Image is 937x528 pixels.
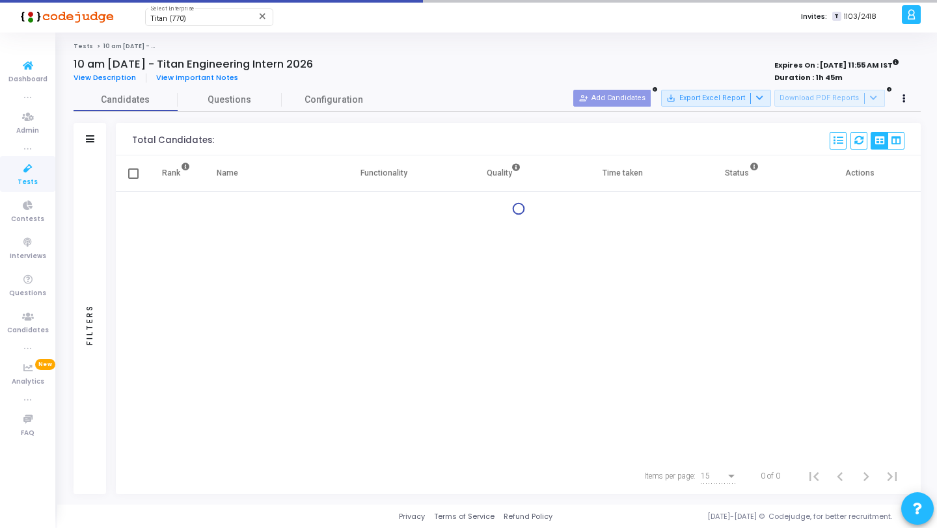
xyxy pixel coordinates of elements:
[701,472,737,481] mat-select: Items per page:
[603,166,643,180] div: Time taken
[217,166,238,180] div: Name
[774,72,843,83] strong: Duration : 1h 45m
[156,72,238,83] span: View Important Notes
[9,288,46,299] span: Questions
[74,58,313,71] h4: 10 am [DATE] - Titan Engineering Intern 2026
[12,376,44,388] span: Analytics
[827,463,853,489] button: Previous page
[666,94,675,103] mat-icon: save_alt
[774,90,885,107] button: Download PDF Reports
[644,470,696,482] div: Items per page:
[399,511,425,522] a: Privacy
[844,11,876,22] span: 1103/2418
[178,93,282,107] span: Questions
[853,463,879,489] button: Next page
[146,73,248,82] a: View Important Notes
[16,125,39,137] span: Admin
[150,14,186,23] span: Titan (770)
[879,463,905,489] button: Last page
[682,155,801,192] th: Status
[35,359,55,370] span: New
[8,74,48,85] span: Dashboard
[801,463,827,489] button: First page
[7,325,49,336] span: Candidates
[701,471,710,481] span: 15
[74,42,93,50] a: Tests
[74,72,136,83] span: View Description
[10,251,46,262] span: Interviews
[258,11,268,21] mat-icon: Clear
[761,470,780,482] div: 0 of 0
[21,428,34,439] span: FAQ
[801,11,827,22] label: Invites:
[11,214,44,225] span: Contests
[444,155,563,192] th: Quality
[552,511,921,522] div: [DATE]-[DATE] © Codejudge, for better recruitment.
[832,12,841,21] span: T
[132,135,214,146] div: Total Candidates:
[802,155,921,192] th: Actions
[579,94,588,103] mat-icon: person_add_alt
[16,3,114,29] img: logo
[148,155,204,192] th: Rank
[504,511,552,522] a: Refund Policy
[325,155,444,192] th: Functionality
[74,42,921,51] nav: breadcrumb
[305,93,363,107] span: Configuration
[74,93,178,107] span: Candidates
[74,73,146,82] a: View Description
[661,90,771,107] button: Export Excel Report
[573,90,651,107] button: Add Candidates
[434,511,495,522] a: Terms of Service
[871,132,904,150] div: View Options
[18,177,38,188] span: Tests
[103,42,248,50] span: 10 am [DATE] - Titan Engineering Intern 2026
[774,57,899,71] strong: Expires On : [DATE] 11:55 AM IST
[84,253,96,396] div: Filters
